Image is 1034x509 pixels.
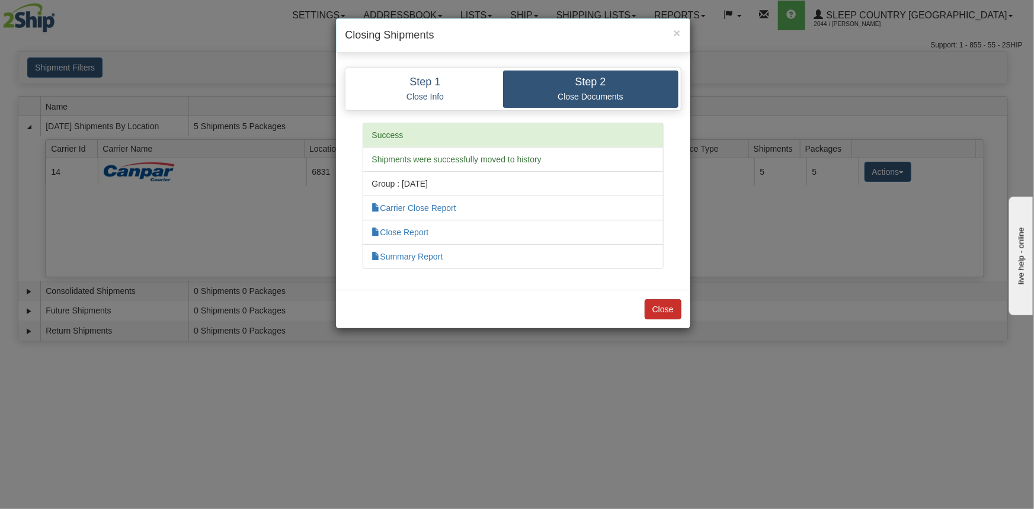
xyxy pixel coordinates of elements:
a: Step 1 Close Info [348,71,503,108]
h4: Closing Shipments [345,28,681,43]
button: Close [645,299,681,319]
li: Group : [DATE] [363,171,664,196]
li: Success [363,123,664,148]
p: Close Info [357,91,494,102]
button: Close [673,27,680,39]
h4: Step 2 [512,76,670,88]
a: Close Report [372,228,429,237]
span: × [673,26,680,40]
a: Summary Report [372,252,443,261]
a: Carrier Close Report [372,203,456,213]
iframe: chat widget [1007,194,1033,315]
h4: Step 1 [357,76,494,88]
p: Close Documents [512,91,670,102]
li: Shipments were successfully moved to history [363,147,664,172]
a: Step 2 Close Documents [503,71,678,108]
div: live help - online [9,10,110,19]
